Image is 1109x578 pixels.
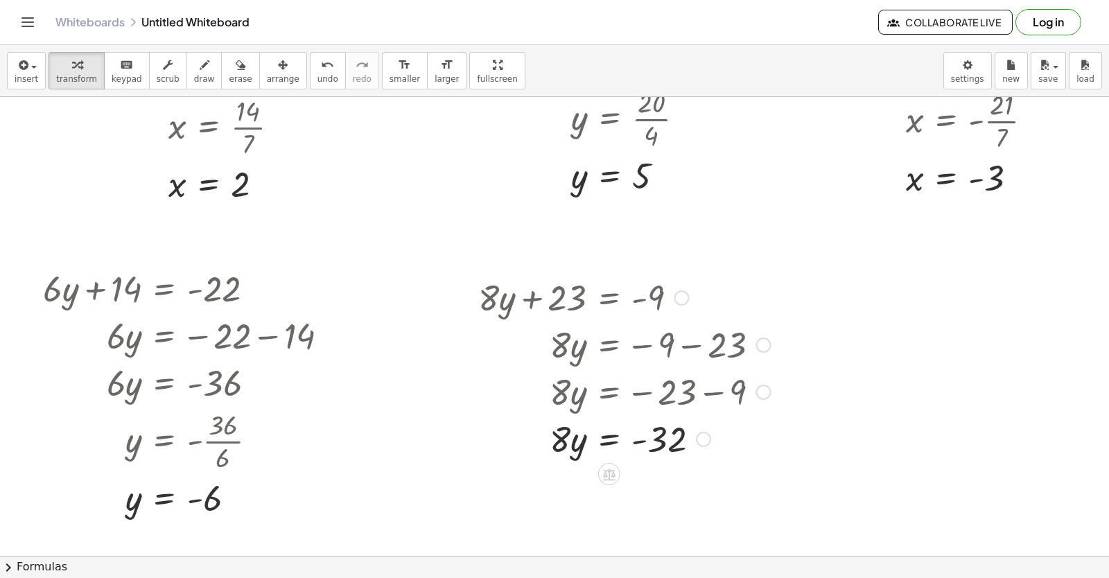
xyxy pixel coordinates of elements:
i: format_size [440,57,453,73]
div: Apply the same math to both sides of the equation [598,463,620,485]
button: settings [943,52,992,89]
button: format_sizelarger [427,52,466,89]
i: undo [321,57,334,73]
button: redoredo [345,52,379,89]
span: redo [353,74,372,84]
span: keypad [112,74,142,84]
button: save [1031,52,1066,89]
button: transform [49,52,105,89]
button: draw [186,52,222,89]
span: arrange [267,74,299,84]
button: Collaborate Live [878,10,1013,35]
i: format_size [398,57,411,73]
span: erase [229,74,252,84]
span: scrub [157,74,180,84]
span: draw [194,74,215,84]
button: Toggle navigation [17,11,39,33]
button: new [995,52,1028,89]
button: keyboardkeypad [104,52,150,89]
span: settings [951,74,984,84]
span: smaller [390,74,420,84]
button: Log in [1015,9,1081,35]
button: fullscreen [469,52,525,89]
button: undoundo [310,52,346,89]
span: fullscreen [477,74,517,84]
span: new [1002,74,1020,84]
span: insert [15,74,38,84]
span: Collaborate Live [890,16,1001,28]
button: scrub [149,52,187,89]
button: erase [221,52,259,89]
a: Whiteboards [55,15,125,29]
button: load [1069,52,1102,89]
button: format_sizesmaller [382,52,428,89]
i: redo [356,57,369,73]
button: insert [7,52,46,89]
span: undo [317,74,338,84]
span: save [1038,74,1058,84]
span: load [1076,74,1094,84]
span: transform [56,74,97,84]
i: keyboard [120,57,133,73]
span: larger [435,74,459,84]
button: arrange [259,52,307,89]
